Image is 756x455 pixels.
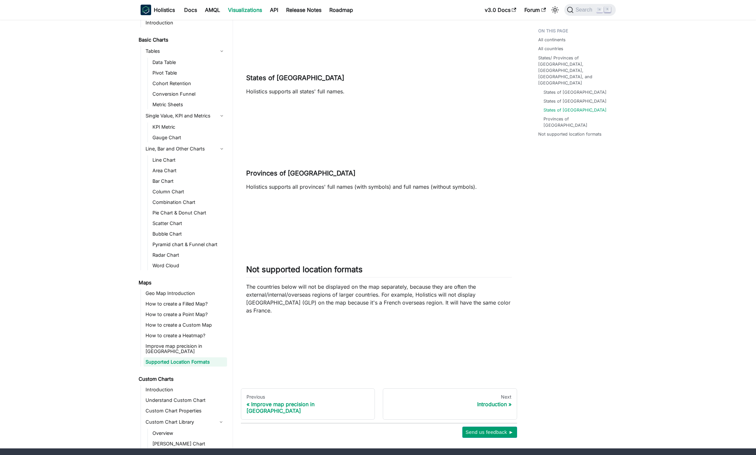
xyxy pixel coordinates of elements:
a: Pivot Table [150,68,227,78]
a: States of [GEOGRAPHIC_DATA] [543,98,607,104]
a: Line, Bar and Other Charts [144,144,227,154]
a: v3.0 Docs [481,5,520,15]
a: Data Table [150,58,227,67]
a: Supported Location Formats [144,357,227,367]
a: PreviousImprove map precision in [GEOGRAPHIC_DATA] [241,388,375,420]
a: How to create a Filled Map? [144,299,227,309]
a: [PERSON_NAME] Chart [150,439,227,448]
div: Introduction [388,401,511,407]
a: Custom Chart Properties [144,406,227,415]
a: Improve map precision in [GEOGRAPHIC_DATA] [144,341,227,356]
nav: Docs sidebar [134,13,233,448]
a: Conversion Funnel [150,89,227,99]
h2: Not supported location formats [246,265,512,277]
a: AMQL [201,5,224,15]
a: Line Chart [150,155,227,165]
a: Bar Chart [150,177,227,186]
a: States/ Provinces of [GEOGRAPHIC_DATA], [GEOGRAPHIC_DATA], [GEOGRAPHIC_DATA], and [GEOGRAPHIC_DATA] [538,55,612,86]
a: Introduction [144,18,227,27]
a: Combination Chart [150,198,227,207]
a: How to create a Heatmap? [144,331,227,340]
b: Holistics [154,6,175,14]
a: Release Notes [282,5,325,15]
a: All continents [538,37,566,43]
button: Search (Command+K) [564,4,615,16]
h3: Provinces of [GEOGRAPHIC_DATA] [246,169,512,178]
a: Provinces of [GEOGRAPHIC_DATA] [543,116,609,128]
a: Scatter Chart [150,219,227,228]
a: How to create a Point Map? [144,310,227,319]
p: The countries below will not be displayed on the map separately, because they are often the exter... [246,283,512,314]
div: Previous [247,394,370,400]
a: Pie Chart & Donut Chart [150,208,227,217]
a: KPI Metric [150,122,227,132]
a: Radar Chart [150,250,227,260]
a: Word Cloud [150,261,227,270]
div: Next [388,394,511,400]
a: Visualizations [224,5,266,15]
a: Roadmap [325,5,357,15]
a: Metric Sheets [150,100,227,109]
a: Geo Map Introduction [144,289,227,298]
a: Basic Charts [137,35,227,45]
a: Tables [144,46,227,56]
a: Custom Charts [137,374,227,384]
iframe: To enrich screen reader interactions, please activate Accessibility in Grammarly extension settings [246,321,512,371]
a: Column Chart [150,187,227,196]
p: Holistics supports all provinces' full names (with symbols) and full names (without symbols). [246,183,512,191]
a: Docs [180,5,201,15]
a: How to create a Custom Map [144,320,227,330]
kbd: ⌘ [596,7,603,13]
a: Introduction [144,385,227,394]
a: Maps [137,278,227,287]
p: Holistics supports all states' full names. [246,87,512,95]
a: Not supported location formats [538,131,602,137]
h3: States of [GEOGRAPHIC_DATA] [246,74,512,82]
a: States of [GEOGRAPHIC_DATA] [543,107,607,113]
a: Bubble Chart [150,229,227,239]
span: Send us feedback ► [466,428,514,437]
a: Overview [150,429,227,438]
div: Improve map precision in [GEOGRAPHIC_DATA] [247,401,370,414]
a: Single Value, KPI and Metrics [144,111,227,121]
button: Switch between dark and light mode (currently light mode) [550,5,560,15]
a: Custom Chart Library [144,417,215,427]
a: Pyramid chart & Funnel chart [150,240,227,249]
a: Understand Custom Chart [144,396,227,405]
a: Area Chart [150,166,227,175]
button: Send us feedback ► [462,427,517,438]
a: Forum [520,5,550,15]
nav: Docs pages [241,388,517,420]
a: API [266,5,282,15]
img: Holistics [141,5,151,15]
a: All countries [538,46,563,52]
kbd: K [604,7,611,13]
a: States of [GEOGRAPHIC_DATA] [543,89,607,95]
button: Collapse sidebar category 'Custom Chart Library' [215,417,227,427]
a: Cohort Retention [150,79,227,88]
a: Gauge Chart [150,133,227,142]
a: HolisticsHolistics [141,5,175,15]
span: Search [574,7,596,13]
a: NextIntroduction [383,388,517,420]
